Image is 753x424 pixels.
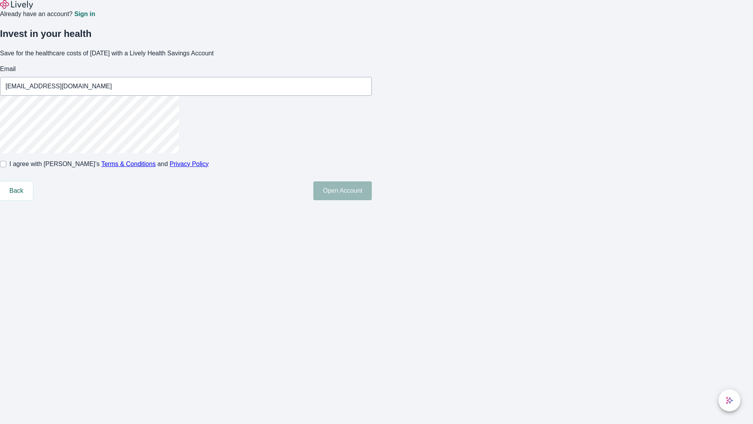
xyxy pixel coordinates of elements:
[170,161,209,167] a: Privacy Policy
[718,389,740,411] button: chat
[9,159,209,169] span: I agree with [PERSON_NAME]’s and
[101,161,156,167] a: Terms & Conditions
[726,397,733,404] svg: Lively AI Assistant
[74,11,95,17] a: Sign in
